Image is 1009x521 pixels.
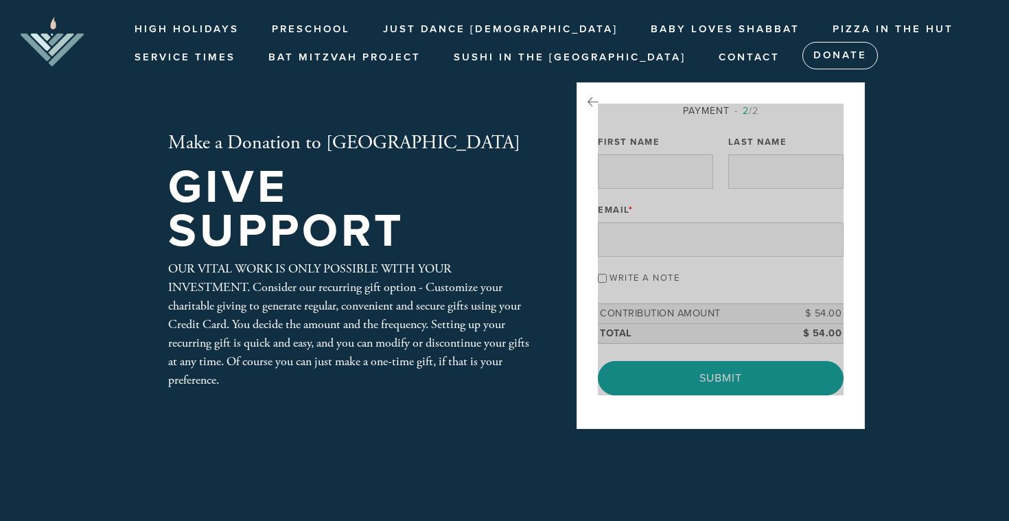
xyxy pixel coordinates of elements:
[262,16,360,43] a: Preschool
[822,16,964,43] a: Pizza in the Hut
[258,45,431,71] a: Bat Mitzvah Project
[708,45,790,71] a: Contact
[168,165,532,254] h1: Give Support
[802,42,878,69] a: Donate
[168,132,532,155] h2: Make a Donation to [GEOGRAPHIC_DATA]
[373,16,628,43] a: Just Dance [DEMOGRAPHIC_DATA]
[640,16,810,43] a: Baby Loves Shabbat
[443,45,696,71] a: Sushi in the [GEOGRAPHIC_DATA]
[168,259,532,389] div: OUR VITAL WORK IS ONLY POSSIBLE WITH YOUR INVESTMENT. Consider our recurring gift option - Custom...
[124,16,249,43] a: High Holidays
[124,45,246,71] a: Service Times
[21,17,84,67] img: aJHC_stacked_0-removebg-preview.png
